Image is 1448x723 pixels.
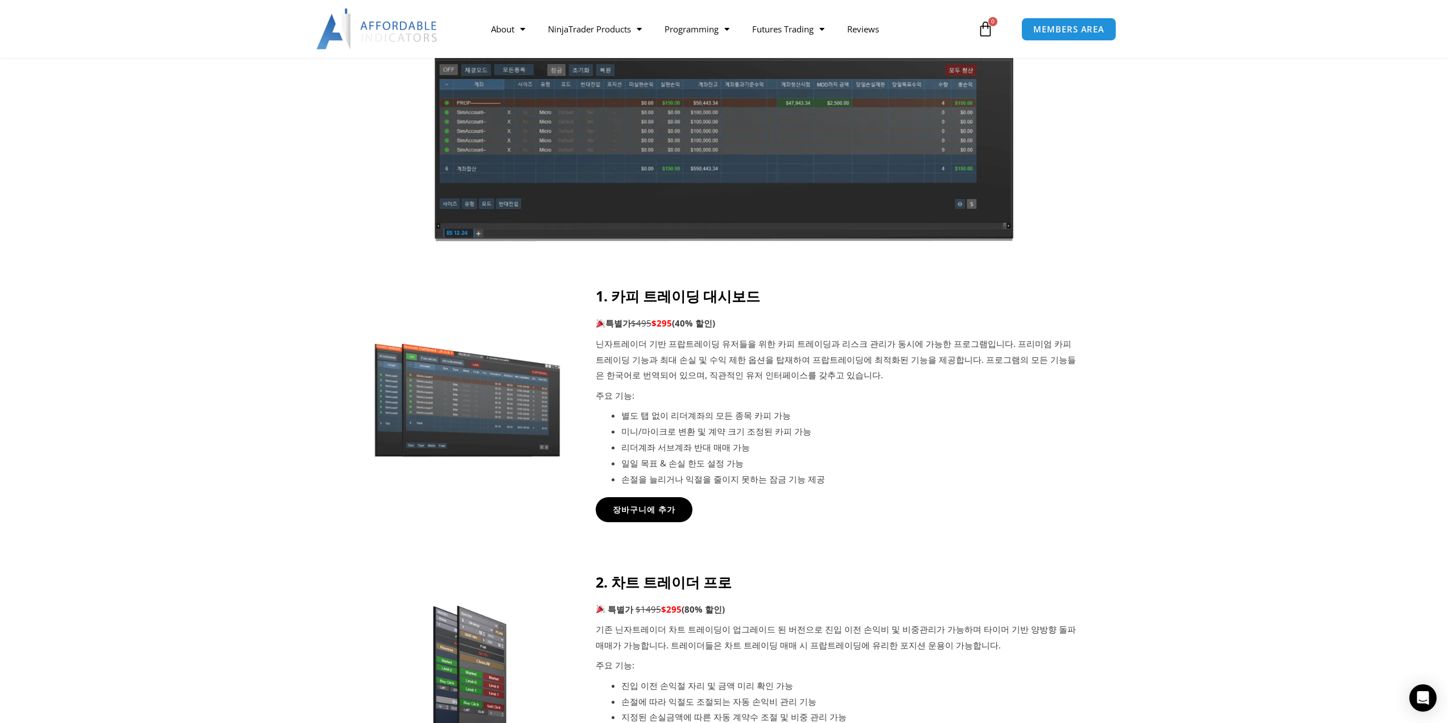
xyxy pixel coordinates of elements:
[596,572,732,592] strong: 2. 차트 트레이더 프로
[537,16,653,42] a: NinjaTrader Products
[631,317,651,329] span: $495
[596,286,760,305] strong: 1. 카피 트레이딩 대시보드
[480,16,537,42] a: About
[651,317,672,329] span: $295
[596,388,1080,404] p: 주요 기능:
[480,16,975,42] nav: Menu
[621,678,1080,694] li: 진입 이전 손익절 자리 및 금액 미리 확인 가능
[741,16,836,42] a: Futures Trading
[596,497,692,522] a: 장바구니에 추가
[621,456,1080,472] li: 일일 목표 & 손실 한도 설정 가능
[613,506,675,514] span: 장바구니에 추가
[653,16,741,42] a: Programming
[621,408,1080,424] li: 별도 탭 없이 리더계좌의 모든 종목 카피 가능
[682,604,725,615] b: (80% 할인)
[1033,25,1104,34] span: MEMBERS AREA
[661,604,682,615] b: $295
[596,622,1080,654] p: 기존 닌자트레이더 차트 트레이딩이 업그레이드 된 버전으로 진입 이전 손익비 및 비중관리가 가능하며 타이머 기반 양방향 돌파매매가 가능합니다. 트레이더들은 차트 트레이딩 매매 ...
[596,658,1080,674] p: 주요 기능:
[621,472,1080,487] li: 손절을 늘리거나 익절을 줄이지 못하는 잠금 기능 제공
[1021,18,1116,41] a: MEMBERS AREA
[596,319,605,328] img: 🎉
[596,605,605,613] img: 🎉
[369,338,567,459] img: Screenshot 2024-11-20 151221 | Affordable Indicators – NinjaTrader
[596,317,631,329] strong: 특별가
[621,424,1080,440] li: 미니/마이크로 변환 및 계약 크기 조정된 카피 가능
[608,604,633,615] strong: 특별가
[596,336,1080,384] p: 닌자트레이더 기반 프랍트레이딩 유저들을 위한 카피 트레이딩과 리스크 관리가 동시에 가능한 프로그램입니다. 프리미엄 카피 트레이딩 기능과 최대 손실 및 수익 제한 옵션을 탑재하...
[621,440,1080,456] li: 리더계좌 서브계좌 반대 매매 가능
[621,694,1080,710] li: 손절에 따라 익절도 조절되는 자동 손익비 관리 기능
[836,16,890,42] a: Reviews
[1409,684,1437,712] div: Open Intercom Messenger
[432,47,1015,242] img: KoreanTranslation | Affordable Indicators – NinjaTrader
[636,604,661,615] span: $1495
[988,17,997,26] span: 0
[316,9,439,49] img: LogoAI | Affordable Indicators – NinjaTrader
[960,13,1010,46] a: 0
[672,317,715,329] b: (40% 할인)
